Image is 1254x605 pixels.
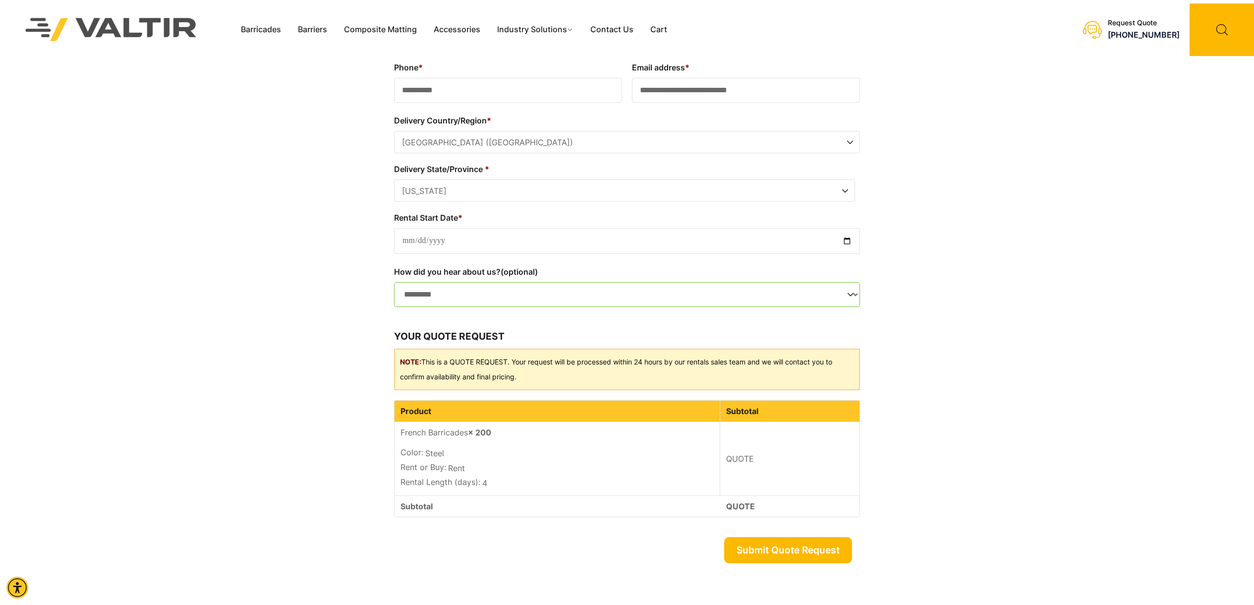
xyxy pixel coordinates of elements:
strong: × 200 [468,427,491,437]
dt: Rent or Buy: [400,461,446,473]
a: Accessories [425,22,489,37]
dt: Rental Length (days): [400,476,480,488]
td: QUOTE [720,495,859,517]
a: Composite Matting [336,22,425,37]
div: Request Quote [1108,19,1180,27]
label: Rental Start Date [394,210,860,226]
label: Delivery Country/Region [394,113,860,128]
label: Delivery State/Province [394,161,855,177]
a: Cart [642,22,676,37]
label: How did you hear about us? [394,264,860,280]
a: Contact Us [582,22,642,37]
p: Rent [400,461,714,476]
span: Delivery Country/Region [394,131,860,153]
th: Subtotal [720,401,859,422]
td: French Barricades [395,422,720,495]
label: Email address [632,60,860,75]
h3: Your quote request [394,329,860,344]
a: Barriers [289,22,336,37]
a: call (888) 496-3625 [1108,30,1180,40]
p: Steel [400,446,714,461]
div: This is a QUOTE REQUEST. Your request will be processed within 24 hours by our rentals sales team... [394,349,860,390]
a: Barricades [232,22,289,37]
abbr: required [685,62,689,72]
dt: Color: [400,446,423,458]
p: 4 [400,476,714,491]
th: Product [395,401,720,422]
div: Accessibility Menu [6,577,28,599]
span: United States (US) [395,131,859,154]
a: Industry Solutions [489,22,582,37]
th: Subtotal [395,495,720,517]
abbr: required [485,164,489,174]
b: NOTE: [400,358,421,366]
button: Submit Quote Request [724,537,852,563]
abbr: required [487,116,491,125]
label: Phone [394,60,622,75]
span: (optional) [501,267,538,277]
abbr: required [458,213,462,223]
span: California [395,180,855,202]
td: QUOTE [720,422,859,495]
abbr: required [418,62,423,72]
span: Delivery State/Province [394,180,855,202]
